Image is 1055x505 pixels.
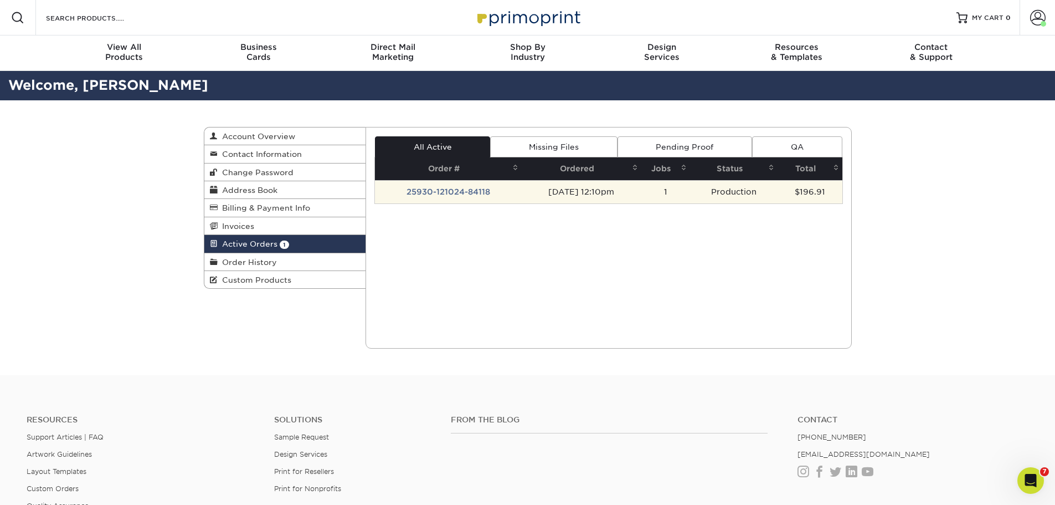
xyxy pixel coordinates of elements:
a: Address Book [204,181,366,199]
span: Business [191,42,326,52]
span: Shop By [460,42,595,52]
a: Contact [797,415,1028,425]
td: 1 [641,180,690,203]
a: Billing & Payment Info [204,199,366,217]
a: Account Overview [204,127,366,145]
span: Direct Mail [326,42,460,52]
a: Artwork Guidelines [27,450,92,458]
a: Order History [204,253,366,271]
th: Jobs [641,157,690,180]
span: Design [595,42,729,52]
a: [PHONE_NUMBER] [797,433,866,441]
td: Production [690,180,778,203]
td: $196.91 [778,180,842,203]
a: Shop ByIndustry [460,35,595,71]
a: BusinessCards [191,35,326,71]
a: Pending Proof [617,136,752,157]
a: QA [752,136,842,157]
a: Active Orders 1 [204,235,366,253]
a: DesignServices [595,35,729,71]
span: Account Overview [218,132,295,141]
a: Contact& Support [864,35,999,71]
span: Billing & Payment Info [218,203,310,212]
span: Contact [864,42,999,52]
a: Support Articles | FAQ [27,433,104,441]
span: 7 [1040,467,1049,476]
span: Custom Products [218,276,291,284]
span: Contact Information [218,150,302,159]
a: Change Password [204,164,366,181]
a: Contact Information [204,145,366,163]
span: Order History [218,258,277,267]
span: Resources [729,42,864,52]
a: Design Services [274,450,327,458]
a: Resources& Templates [729,35,864,71]
iframe: Intercom live chat [1017,467,1044,494]
td: 25930-121024-84118 [375,180,522,203]
a: Custom Products [204,271,366,288]
span: MY CART [972,13,1003,23]
a: [EMAIL_ADDRESS][DOMAIN_NAME] [797,450,930,458]
div: Services [595,42,729,62]
span: View All [57,42,192,52]
span: Change Password [218,168,294,177]
th: Ordered [522,157,641,180]
div: Cards [191,42,326,62]
th: Total [778,157,842,180]
h4: Solutions [274,415,434,425]
h4: From the Blog [451,415,768,425]
h4: Resources [27,415,258,425]
div: & Templates [729,42,864,62]
input: SEARCH PRODUCTS..... [45,11,153,24]
a: Missing Files [490,136,617,157]
a: All Active [375,136,490,157]
a: Direct MailMarketing [326,35,460,71]
a: Sample Request [274,433,329,441]
span: Address Book [218,186,277,195]
th: Status [690,157,778,180]
div: Industry [460,42,595,62]
span: 1 [280,241,289,249]
span: 0 [1006,14,1011,22]
span: Invoices [218,222,254,231]
a: Invoices [204,217,366,235]
td: [DATE] 12:10pm [522,180,641,203]
th: Order # [375,157,522,180]
span: Active Orders [218,239,277,248]
img: Primoprint [472,6,583,29]
a: View AllProducts [57,35,192,71]
div: Products [57,42,192,62]
div: & Support [864,42,999,62]
div: Marketing [326,42,460,62]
